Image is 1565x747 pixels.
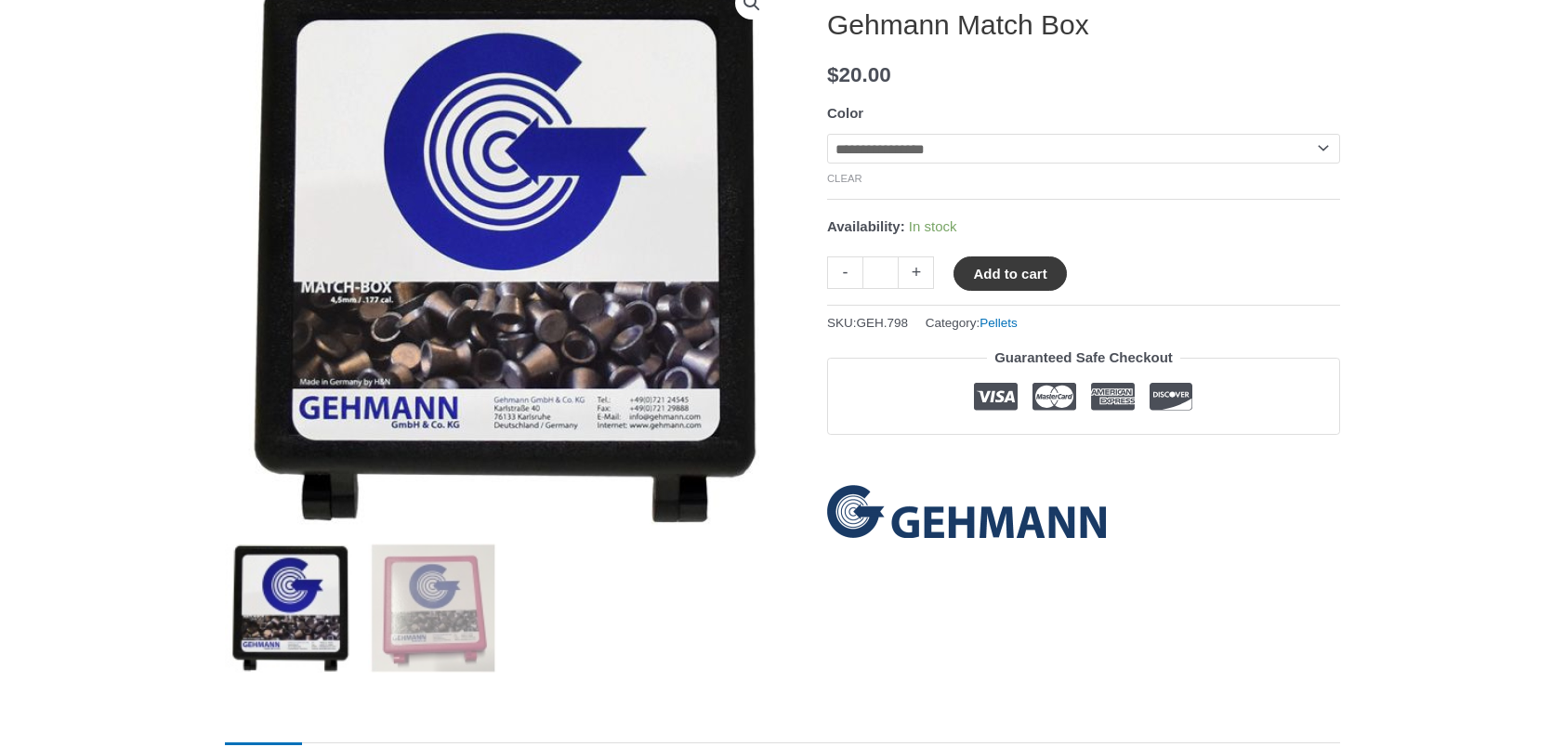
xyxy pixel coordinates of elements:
span: $ [827,63,839,86]
span: In stock [909,218,957,234]
a: + [899,256,934,289]
span: SKU: [827,311,908,334]
a: Gehmann [827,485,1106,538]
a: Pellets [980,316,1018,330]
legend: Guaranteed Safe Checkout [987,345,1180,371]
img: Gehmann Match Box - Image 2 [368,544,497,673]
a: - [827,256,862,289]
span: GEH.798 [857,316,909,330]
bdi: 20.00 [827,63,891,86]
h1: Gehmann Match Box [827,8,1340,42]
input: Product quantity [862,256,899,289]
span: Availability: [827,218,905,234]
span: Category: [926,311,1018,334]
img: Gehmann Match Box [225,544,354,673]
iframe: Customer reviews powered by Trustpilot [827,449,1340,471]
button: Add to cart [953,256,1066,291]
a: Clear options [827,173,862,184]
label: Color [827,105,863,121]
